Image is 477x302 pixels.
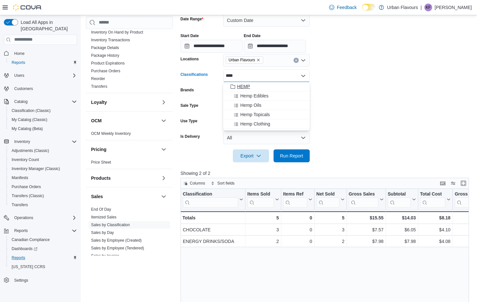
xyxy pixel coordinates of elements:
div: 0 [283,237,312,245]
button: Close list of options [301,73,306,78]
label: Sale Type [181,103,198,108]
span: Hemp Clothing [240,121,270,127]
span: Canadian Compliance [12,237,50,242]
span: Inventory Count [12,157,39,162]
input: Dark Mode [362,4,376,11]
span: [US_STATE] CCRS [12,264,45,269]
button: Hemp Clothing [223,119,310,129]
a: Inventory Manager (Classic) [9,165,63,173]
button: Keyboard shortcuts [439,179,447,187]
span: Dashboards [12,246,37,251]
span: Manifests [12,175,28,180]
button: OCM [160,117,168,125]
span: Catalog [12,98,77,106]
div: Kris Friesen [424,4,432,11]
button: OCM [91,117,159,124]
span: Columns [190,181,205,186]
a: [US_STATE] CCRS [9,263,48,271]
a: Purchase Orders [9,183,44,191]
span: Reports [9,254,77,262]
div: $14.03 [388,214,416,222]
span: Dashboards [9,245,77,253]
div: Classification [183,191,238,197]
a: Sales by Invoice [91,254,119,258]
span: My Catalog (Beta) [9,125,77,133]
a: Canadian Compliance [9,236,52,244]
button: Hemp Edibles [223,91,310,101]
button: Canadian Compliance [6,235,79,244]
button: Reports [6,58,79,67]
div: Items Sold [247,191,274,197]
span: Export [237,149,265,162]
span: Classification (Classic) [9,107,77,115]
button: Transfers [6,200,79,209]
span: My Catalog (Beta) [12,126,43,131]
span: Inventory [12,138,77,146]
button: Total Cost [420,191,450,207]
a: Customers [12,85,36,93]
div: 2 [316,237,344,245]
label: Is Delivery [181,134,200,139]
button: Transfers (Classic) [6,191,79,200]
a: Purchase Orders [91,69,120,73]
a: Dashboards [6,244,79,253]
button: Items Sold [247,191,279,207]
h3: Products [91,175,111,181]
span: Users [14,73,24,78]
div: 0 [283,226,312,234]
label: Classifications [181,72,208,77]
div: Pricing [86,158,173,169]
span: Settings [14,278,28,283]
span: Purchase Orders [12,184,41,189]
div: Gross Sales [348,191,378,197]
label: Date Range [181,16,203,22]
span: Feedback [337,4,357,11]
button: Inventory Manager (Classic) [6,164,79,173]
a: Settings [12,277,31,284]
span: Purchase Orders [9,183,77,191]
span: Canadian Compliance [9,236,77,244]
span: Classification (Classic) [12,108,51,113]
a: End Of Day [91,207,111,212]
nav: Complex example [4,46,77,302]
span: Transfers [9,201,77,209]
div: Totals [182,214,243,222]
span: Adjustments (Classic) [12,148,49,153]
div: Subtotal [388,191,410,197]
span: HEMP [237,83,250,90]
button: Inventory [1,137,79,146]
span: KF [426,4,430,11]
button: Columns [181,179,208,187]
a: Inventory Count [9,156,42,164]
button: Classification (Classic) [6,106,79,115]
button: Hemp Topicals [223,110,310,119]
span: Reports [12,227,77,235]
button: Clear input [294,58,299,63]
span: Operations [14,215,33,220]
h3: Pricing [91,146,106,153]
span: Transfers [12,202,28,207]
div: $4.08 [420,237,450,245]
span: Sort fields [217,181,234,186]
button: [US_STATE] CCRS [6,262,79,271]
div: Classification [183,191,238,207]
a: My Catalog (Beta) [9,125,46,133]
div: 3 [316,226,344,234]
button: Purchase Orders [6,182,79,191]
div: CHOCOLATE [183,226,243,234]
button: Users [12,72,27,79]
a: Package History [91,53,119,58]
div: 5 [247,214,279,222]
button: Loyalty [91,99,159,106]
p: | [420,4,422,11]
span: Hemp Topicals [240,111,270,118]
a: Classification (Classic) [9,107,53,115]
div: OCM [86,130,173,140]
button: Reports [1,226,79,235]
a: Reorder [91,76,105,81]
button: Operations [1,213,79,222]
a: Package Details [91,45,119,50]
a: Transfers [9,201,30,209]
div: Items Ref [283,191,307,207]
